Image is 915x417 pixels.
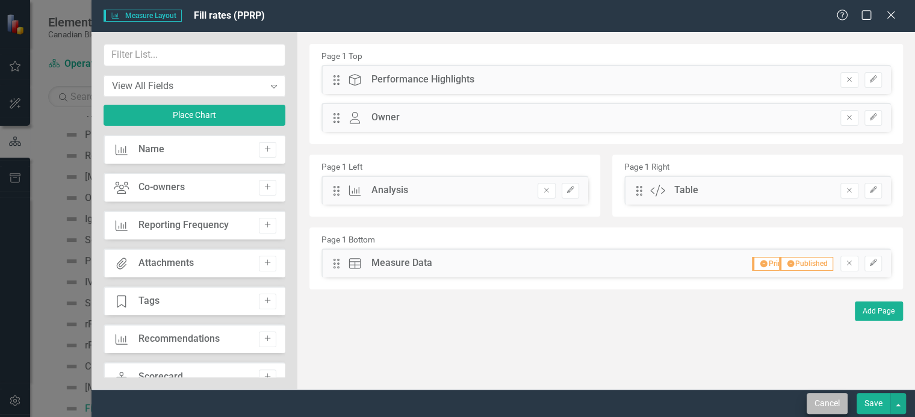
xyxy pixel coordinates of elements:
[104,105,285,126] button: Place Chart
[104,10,182,22] span: Measure Layout
[779,257,833,271] span: Published
[371,256,432,270] div: Measure Data
[194,10,265,21] span: Fill rates (PPRP)
[321,235,375,244] small: Page 1 Bottom
[807,393,848,414] button: Cancel
[752,257,797,271] span: Printed
[138,143,164,156] div: Name
[138,256,194,270] div: Attachments
[855,301,903,321] button: Add Page
[857,393,890,414] button: Save
[112,79,264,93] div: View All Fields
[138,370,183,384] div: Scorecard
[674,184,698,197] div: Table
[138,332,220,346] div: Recommendations
[104,44,285,66] input: Filter List...
[371,184,408,197] div: Analysis
[321,162,362,171] small: Page 1 Left
[371,111,400,125] div: Owner
[321,51,362,61] small: Page 1 Top
[138,218,229,232] div: Reporting Frequency
[138,181,185,194] div: Co-owners
[371,73,474,87] div: Performance Highlights
[624,162,669,171] small: Page 1 Right
[138,294,160,308] div: Tags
